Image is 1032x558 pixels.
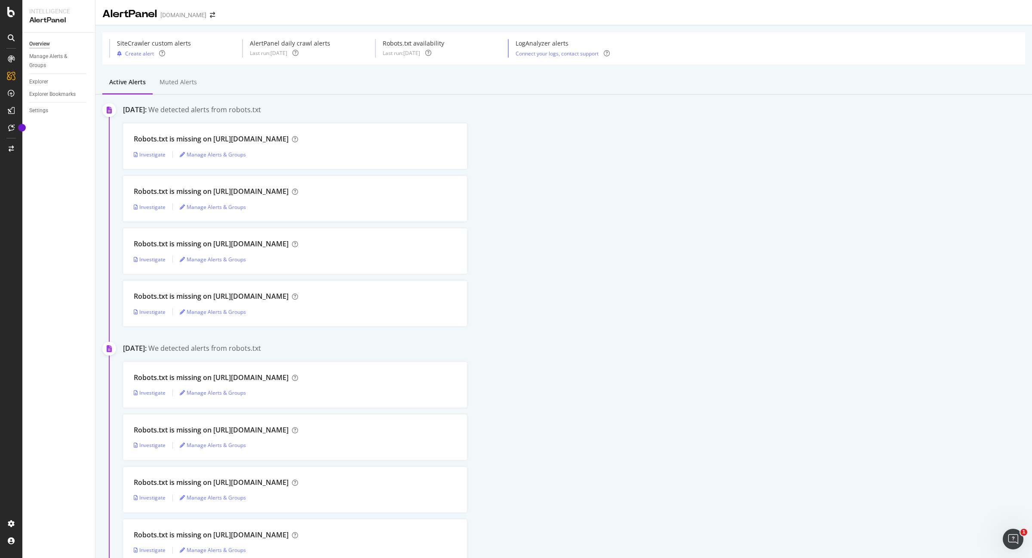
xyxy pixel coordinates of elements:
[134,373,289,383] div: Robots.txt is missing on [URL][DOMAIN_NAME]
[1003,529,1023,549] iframe: Intercom live chat
[148,343,261,353] div: We detected alerts from robots.txt
[134,203,166,211] a: Investigate
[1020,529,1027,536] span: 1
[180,308,246,316] a: Manage Alerts & Groups
[134,305,166,319] button: Investigate
[102,7,157,21] div: AlertPanel
[134,308,166,316] a: Investigate
[134,151,166,158] a: Investigate
[383,39,444,48] div: Robots.txt availability
[516,50,599,57] a: Connect your logs, contact support
[134,134,289,144] div: Robots.txt is missing on [URL][DOMAIN_NAME]
[109,78,146,86] div: Active alerts
[29,52,89,70] a: Manage Alerts & Groups
[134,530,289,540] div: Robots.txt is missing on [URL][DOMAIN_NAME]
[516,39,610,48] div: LogAnalyzer alerts
[180,491,246,505] button: Manage Alerts & Groups
[180,151,246,158] a: Manage Alerts & Groups
[134,252,166,266] button: Investigate
[29,106,48,115] div: Settings
[29,52,81,70] div: Manage Alerts & Groups
[180,543,246,557] button: Manage Alerts & Groups
[516,49,599,58] button: Connect your logs, contact support
[123,105,147,115] div: [DATE]:
[383,49,420,57] div: Last run: [DATE]
[29,40,89,49] a: Overview
[125,50,154,57] div: Create alert
[180,200,246,214] button: Manage Alerts & Groups
[123,343,147,353] div: [DATE]:
[134,187,289,196] div: Robots.txt is missing on [URL][DOMAIN_NAME]
[117,49,154,58] button: Create alert
[134,478,289,487] div: Robots.txt is missing on [URL][DOMAIN_NAME]
[180,546,246,554] a: Manage Alerts & Groups
[29,40,50,49] div: Overview
[18,124,26,132] div: Tooltip anchor
[134,494,166,501] a: Investigate
[180,256,246,263] a: Manage Alerts & Groups
[134,147,166,161] button: Investigate
[180,386,246,400] button: Manage Alerts & Groups
[134,239,289,249] div: Robots.txt is missing on [URL][DOMAIN_NAME]
[29,7,88,15] div: Intelligence
[180,494,246,501] a: Manage Alerts & Groups
[180,389,246,396] a: Manage Alerts & Groups
[180,438,246,452] button: Manage Alerts & Groups
[29,106,89,115] a: Settings
[29,77,48,86] div: Explorer
[180,203,246,211] a: Manage Alerts & Groups
[29,77,89,86] a: Explorer
[134,291,289,301] div: Robots.txt is missing on [URL][DOMAIN_NAME]
[29,15,88,25] div: AlertPanel
[148,105,261,115] div: We detected alerts from robots.txt
[210,12,215,18] div: arrow-right-arrow-left
[134,389,166,396] a: Investigate
[117,39,191,48] div: SiteCrawler custom alerts
[160,78,197,86] div: Muted alerts
[250,39,330,48] div: AlertPanel daily crawl alerts
[29,90,89,99] a: Explorer Bookmarks
[134,200,166,214] button: Investigate
[180,252,246,266] button: Manage Alerts & Groups
[180,305,246,319] button: Manage Alerts & Groups
[160,11,206,19] div: [DOMAIN_NAME]
[134,256,166,263] a: Investigate
[250,49,287,57] div: Last run: [DATE]
[134,441,166,449] a: Investigate
[180,441,246,449] a: Manage Alerts & Groups
[180,147,246,161] button: Manage Alerts & Groups
[134,491,166,505] button: Investigate
[134,425,289,435] div: Robots.txt is missing on [URL][DOMAIN_NAME]
[134,546,166,554] a: Investigate
[134,438,166,452] button: Investigate
[29,90,76,99] div: Explorer Bookmarks
[134,543,166,557] button: Investigate
[134,386,166,400] button: Investigate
